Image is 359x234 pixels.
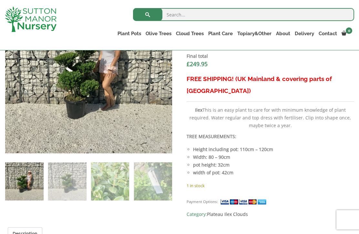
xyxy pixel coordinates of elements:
img: logo [5,6,56,32]
dt: Final total [187,52,354,60]
span: 0 [346,27,352,34]
img: payment supported [220,198,269,205]
img: Ilex Maximowicziana Cloud Tree J268 - Image 3 [91,162,129,201]
a: 0 [339,29,354,38]
input: Search... [133,8,354,21]
img: Ilex Maximowicziana Cloud Tree J268 - Image 2 [48,162,87,201]
img: Ilex Maximowicziana Cloud Tree J268 - Image 4 [134,162,172,201]
p: 1 in stock [187,182,354,189]
strong: pot height: 32cm [193,162,230,168]
a: Plateau Ilex Clouds [207,211,248,217]
strong: Width: 80 – 90cm [193,154,230,160]
small: Payment Options: [187,199,218,204]
bdi: 249.95 [187,60,208,68]
span: £ [187,60,190,68]
strong: Height including pot: 110cm – 120cm [193,146,273,152]
a: Cloud Trees [174,29,206,38]
h3: FREE SHIPPING! (UK Mainland & covering parts of [GEOGRAPHIC_DATA]) [187,73,354,97]
a: Topiary&Other [235,29,274,38]
b: Ilex [195,107,202,113]
p: This is an easy plant to care for with minimum knowledge of plant required. Water regular and top... [187,106,354,129]
a: Plant Pots [115,29,143,38]
a: About [274,29,292,38]
strong: width of pot: 42cm [193,169,233,176]
a: Olive Trees [143,29,174,38]
span: Category: [187,210,354,218]
strong: TREE MEASUREMENTS: [187,133,236,139]
img: Ilex Maximowicziana Cloud Tree J268 [5,162,44,201]
a: Contact [316,29,339,38]
a: Plant Care [206,29,235,38]
a: Delivery [292,29,316,38]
